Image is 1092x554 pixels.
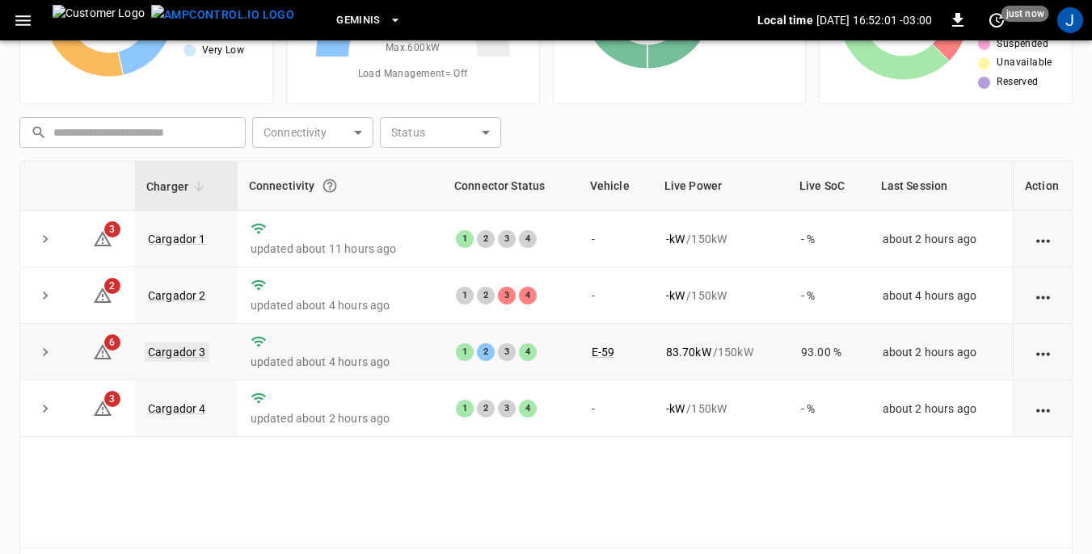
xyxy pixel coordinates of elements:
[251,297,430,313] p: updated about 4 hours ago
[456,343,474,361] div: 1
[456,230,474,248] div: 1
[592,346,615,359] a: E-59
[104,221,120,237] span: 3
[666,287,775,304] div: / 150 kW
[148,402,206,415] a: Cargador 4
[315,171,344,200] button: Connection between the charger and our software.
[519,287,537,304] div: 4
[477,400,495,418] div: 2
[33,283,57,308] button: expand row
[519,343,537,361] div: 4
[666,344,775,360] div: / 150 kW
[997,55,1052,71] span: Unavailable
[666,287,685,304] p: - kW
[33,227,57,251] button: expand row
[579,267,653,324] td: -
[477,343,495,361] div: 2
[870,324,1013,380] td: about 2 hours ago
[498,343,516,361] div: 3
[93,231,112,244] a: 3
[477,287,495,304] div: 2
[456,400,474,418] div: 1
[788,267,870,324] td: - %
[146,177,209,196] span: Charger
[251,410,430,426] p: updated about 2 hours ago
[997,36,1048,52] span: Suspended
[653,162,788,211] th: Live Power
[984,7,1010,33] button: set refresh interval
[666,231,775,247] div: / 150 kW
[1013,162,1072,211] th: Action
[202,43,244,59] span: Very Low
[33,340,57,364] button: expand row
[498,400,516,418] div: 3
[93,287,112,300] a: 2
[788,162,870,211] th: Live SoC
[1033,231,1053,247] div: action cell options
[148,289,206,302] a: Cargador 2
[788,211,870,267] td: - %
[579,211,653,267] td: -
[1033,401,1053,417] div: action cell options
[336,11,381,30] span: Geminis
[1033,344,1053,360] div: action cell options
[997,74,1038,90] span: Reserved
[666,231,685,247] p: - kW
[666,401,775,417] div: / 150 kW
[443,162,579,211] th: Connector Status
[579,380,653,437] td: -
[498,230,516,248] div: 3
[757,12,813,28] p: Local time
[1057,7,1083,33] div: profile-icon
[1001,6,1049,22] span: just now
[151,5,294,25] img: ampcontrol.io logo
[477,230,495,248] div: 2
[870,380,1013,437] td: about 2 hours ago
[666,344,711,360] p: 83.70 kW
[145,342,209,362] a: Cargador 3
[519,230,537,248] div: 4
[33,397,57,421] button: expand row
[104,391,120,407] span: 3
[104,334,120,350] span: 6
[456,287,474,304] div: 1
[519,400,537,418] div: 4
[498,287,516,304] div: 3
[53,5,145,36] img: Customer Logo
[330,5,408,36] button: Geminis
[386,40,441,57] span: Max. 600 kW
[251,354,430,370] p: updated about 4 hours ago
[358,66,468,82] span: Load Management = Off
[251,241,430,257] p: updated about 11 hours ago
[93,401,112,414] a: 3
[148,233,206,246] a: Cargador 1
[870,162,1013,211] th: Last Session
[93,345,112,358] a: 6
[816,12,932,28] p: [DATE] 16:52:01 -03:00
[788,324,870,380] td: 93.00 %
[788,380,870,437] td: - %
[579,162,653,211] th: Vehicle
[1033,287,1053,304] div: action cell options
[870,267,1013,324] td: about 4 hours ago
[104,278,120,294] span: 2
[870,211,1013,267] td: about 2 hours ago
[666,401,685,417] p: - kW
[249,171,432,200] div: Connectivity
